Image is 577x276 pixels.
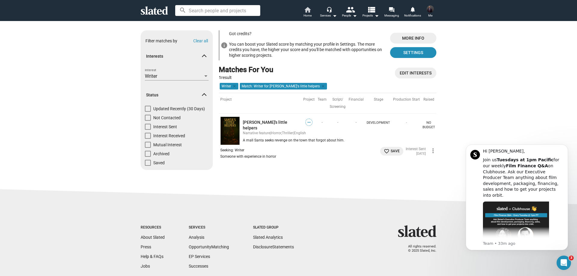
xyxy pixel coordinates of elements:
[220,117,240,145] img: Santa's little helpers
[193,38,208,43] button: Clear all
[297,6,318,19] a: Home
[404,12,421,19] span: Notifications
[219,75,221,80] strong: 1
[243,131,271,135] span: Narrative feature |
[393,120,420,125] div: -
[342,12,357,19] div: People
[362,12,379,19] span: Projects
[229,40,385,59] div: You can boost your Slated score by matching your profile in Settings. The more credits you have, ...
[380,147,403,156] button: Save
[400,68,432,78] span: Edit Interests
[316,113,328,131] td: -
[146,53,203,59] span: Interests
[141,47,213,66] mat-expansion-panel-header: Interests
[141,235,165,240] a: About Slated
[406,147,426,152] div: Interest Sent
[365,93,392,114] th: Stage
[389,7,394,12] mat-icon: forum
[243,120,302,130] a: [PERSON_NAME]'s little helpers
[219,75,232,80] span: result
[392,93,421,114] th: Production Start
[557,256,571,270] iframe: Intercom live chat
[189,264,208,268] a: Successes
[395,68,436,78] a: Open profile page - Settings dialog
[294,131,306,135] span: English
[153,142,182,148] span: Mutual Interest
[243,138,436,143] div: A mall Santa seeks revenge on the town that forgot about him.
[231,83,237,89] mat-icon: clear
[427,5,434,13] img: James Marcus
[328,113,347,131] td: -
[189,225,229,230] div: Services
[410,6,415,12] mat-icon: notifications
[395,47,432,58] span: Settings
[293,131,294,135] span: |
[569,256,574,260] span: 3
[141,264,150,268] a: Jobs
[339,6,360,19] button: People
[145,73,157,79] span: Writer
[189,254,210,259] a: EP Services
[304,6,311,13] mat-icon: home
[365,113,392,131] td: Development
[384,148,389,154] mat-icon: favorite_border
[221,42,228,49] mat-icon: info
[346,5,355,14] mat-icon: people
[141,85,213,105] mat-expansion-panel-header: Status
[421,113,436,131] td: NO BUDGET
[402,6,423,19] a: Notifications
[229,31,385,37] h3: Got credits?
[145,38,177,44] div: Filter matches by
[328,93,347,114] th: Script/ Screening
[153,115,181,121] span: Not Contacted
[367,5,376,14] mat-icon: view_list
[320,83,325,89] mat-icon: clear
[271,131,282,135] span: Horror,
[253,244,294,249] a: DisclosureStatements
[220,83,238,89] mat-chip: Writer
[220,148,244,152] span: Seeking: Writer
[153,160,165,166] span: Saved
[240,83,327,89] mat-chip: Match: Writer for [PERSON_NAME]'s little helpers
[153,124,177,130] span: Interest Sent
[141,244,151,249] a: Press
[306,120,312,125] span: —
[429,147,437,154] mat-icon: more_vert
[141,254,163,259] a: Help & FAQs
[416,152,426,156] time: [DATE]
[304,12,312,19] span: Home
[351,12,358,19] mat-icon: arrow_drop_down
[402,244,436,253] p: All rights reserved. © 2025 Slated, Inc.
[153,133,185,139] span: Interest Received
[320,12,337,19] div: Services
[141,67,213,86] div: Interests
[423,4,438,20] button: James MarcusMe
[384,12,399,19] span: Messaging
[141,106,213,169] div: Status
[421,93,436,114] th: Raised
[390,47,436,58] a: Open profile page - Settings dialog
[219,93,243,114] th: Project
[175,5,260,16] input: Search people and projects
[302,93,316,114] th: Project
[390,33,436,44] button: More Info
[326,7,332,12] mat-icon: headset_mic
[220,154,276,159] div: Someone with experience in horror
[153,151,169,157] span: Archived
[219,65,273,75] div: Matches For You
[347,93,365,114] th: Financial
[282,131,293,135] span: Thriller
[360,6,381,19] button: Projects
[384,148,400,154] span: Save
[153,106,205,112] span: Updated Recently (30 Days)
[381,6,402,19] a: Messaging
[219,30,436,65] sl-promotion: Got credits?
[253,235,283,240] a: Slated Analytics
